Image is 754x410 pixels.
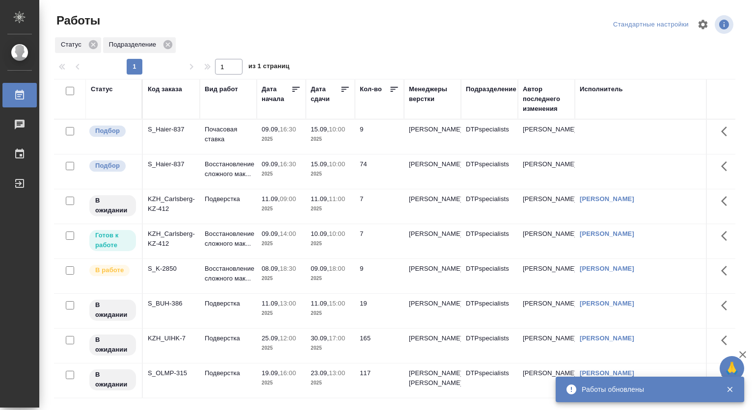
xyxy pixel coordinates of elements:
[88,333,137,357] div: Исполнитель назначен, приступать к работе пока рано
[518,120,575,154] td: [PERSON_NAME]
[95,335,130,355] p: В ожидании
[148,264,195,274] div: S_K-2850
[311,134,350,144] p: 2025
[262,265,280,272] p: 08.09,
[248,60,290,75] span: из 1 страниц
[311,343,350,353] p: 2025
[580,265,634,272] a: [PERSON_NAME]
[329,300,345,307] p: 15:00
[148,299,195,308] div: S_BUH-386
[461,224,518,258] td: DTPspecialists
[55,37,101,53] div: Статус
[262,195,280,203] p: 11.09,
[582,384,711,394] div: Работы обновлены
[518,224,575,258] td: [PERSON_NAME]
[715,259,739,282] button: Здесь прячутся важные кнопки
[311,378,350,388] p: 2025
[280,195,296,203] p: 09:00
[205,194,252,204] p: Подверстка
[280,265,296,272] p: 18:30
[724,358,740,379] span: 🙏
[715,120,739,143] button: Здесь прячутся важные кнопки
[311,195,329,203] p: 11.09,
[103,37,176,53] div: Подразделение
[280,230,296,237] p: 14:00
[311,160,329,168] p: 15.09,
[262,126,280,133] p: 09.09,
[311,84,340,104] div: Дата сдачи
[311,169,350,179] p: 2025
[355,120,404,154] td: 9
[95,196,130,215] p: В ожидании
[329,265,345,272] p: 18:00
[88,229,137,252] div: Исполнитель может приступить к работе
[262,274,301,283] p: 2025
[580,300,634,307] a: [PERSON_NAME]
[518,294,575,328] td: [PERSON_NAME]
[205,299,252,308] p: Подверстка
[95,126,120,136] p: Подбор
[262,239,301,249] p: 2025
[329,195,345,203] p: 11:00
[262,308,301,318] p: 2025
[355,294,404,328] td: 19
[88,264,137,277] div: Исполнитель выполняет работу
[461,259,518,293] td: DTPspecialists
[523,84,570,114] div: Автор последнего изменения
[329,230,345,237] p: 10:00
[311,300,329,307] p: 11.09,
[409,368,456,388] p: [PERSON_NAME], [PERSON_NAME]
[61,40,85,50] p: Статус
[311,126,329,133] p: 15.09,
[461,363,518,398] td: DTPspecialists
[311,265,329,272] p: 09.09,
[409,299,456,308] p: [PERSON_NAME]
[148,194,195,214] div: KZH_Carlsberg-KZ-412
[329,160,345,168] p: 10:00
[95,300,130,320] p: В ожидании
[715,15,735,34] span: Посмотреть информацию
[691,13,715,36] span: Настроить таблицу
[262,343,301,353] p: 2025
[355,363,404,398] td: 117
[205,368,252,378] p: Подверстка
[205,264,252,283] p: Восстановление сложного мак...
[355,154,404,189] td: 74
[205,159,252,179] p: Восстановление сложного мак...
[91,84,113,94] div: Статус
[715,329,739,352] button: Здесь прячутся важные кнопки
[262,300,280,307] p: 11.09,
[360,84,382,94] div: Кол-во
[720,356,744,381] button: 🙏
[518,329,575,363] td: [PERSON_NAME]
[262,334,280,342] p: 25.09,
[355,329,404,363] td: 165
[409,84,456,104] div: Менеджеры верстки
[518,154,575,189] td: [PERSON_NAME]
[461,189,518,224] td: DTPspecialists
[580,84,623,94] div: Исполнитель
[611,17,691,32] div: split button
[715,154,739,178] button: Здесь прячутся важные кнопки
[205,333,252,343] p: Подверстка
[205,84,238,94] div: Вид работ
[461,120,518,154] td: DTPspecialists
[409,159,456,169] p: [PERSON_NAME]
[262,378,301,388] p: 2025
[715,224,739,248] button: Здесь прячутся важные кнопки
[409,229,456,239] p: [PERSON_NAME]
[355,259,404,293] td: 9
[580,195,634,203] a: [PERSON_NAME]
[280,300,296,307] p: 13:00
[205,229,252,249] p: Восстановление сложного мак...
[311,204,350,214] p: 2025
[280,126,296,133] p: 16:30
[580,230,634,237] a: [PERSON_NAME]
[88,299,137,322] div: Исполнитель назначен, приступать к работе пока рано
[409,264,456,274] p: [PERSON_NAME]
[148,84,182,94] div: Код заказа
[355,189,404,224] td: 7
[148,125,195,134] div: S_Haier-837
[148,159,195,169] div: S_Haier-837
[95,265,124,275] p: В работе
